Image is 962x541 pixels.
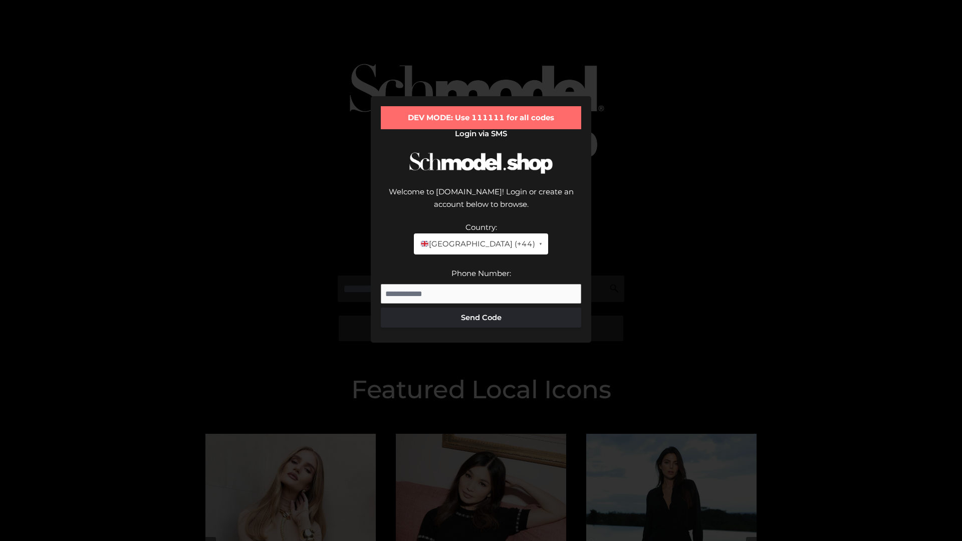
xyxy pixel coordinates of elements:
label: Country: [465,222,497,232]
img: Schmodel Logo [406,143,556,183]
img: 🇬🇧 [421,240,428,247]
h2: Login via SMS [381,129,581,138]
div: Welcome to [DOMAIN_NAME]! Login or create an account below to browse. [381,185,581,221]
button: Send Code [381,308,581,328]
span: [GEOGRAPHIC_DATA] (+44) [420,237,535,250]
label: Phone Number: [451,268,511,278]
div: DEV MODE: Use 111111 for all codes [381,106,581,129]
